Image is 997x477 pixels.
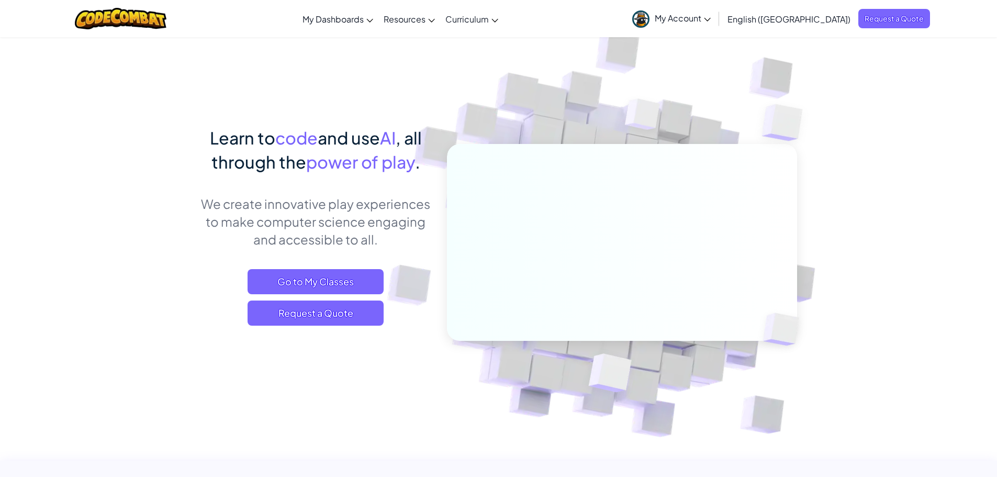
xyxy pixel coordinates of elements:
span: Learn to [210,127,275,148]
img: CodeCombat logo [75,8,166,29]
img: avatar [632,10,649,28]
span: Resources [384,14,425,25]
a: Request a Quote [248,301,384,326]
a: Curriculum [440,5,503,33]
img: Overlap cubes [605,78,680,156]
span: code [275,127,318,148]
span: My Account [655,13,711,24]
span: Curriculum [445,14,489,25]
a: My Dashboards [297,5,378,33]
span: My Dashboards [303,14,364,25]
img: Overlap cubes [563,331,656,418]
a: Go to My Classes [248,269,384,294]
span: . [415,151,420,172]
a: Resources [378,5,440,33]
span: English ([GEOGRAPHIC_DATA]) [727,14,850,25]
img: Overlap cubes [745,291,824,368]
span: and use [318,127,380,148]
a: English ([GEOGRAPHIC_DATA]) [722,5,856,33]
a: Request a Quote [858,9,930,28]
img: Overlap cubes [741,79,832,167]
span: power of play [306,151,415,172]
span: AI [380,127,396,148]
a: My Account [627,2,716,35]
p: We create innovative play experiences to make computer science engaging and accessible to all. [200,195,431,248]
